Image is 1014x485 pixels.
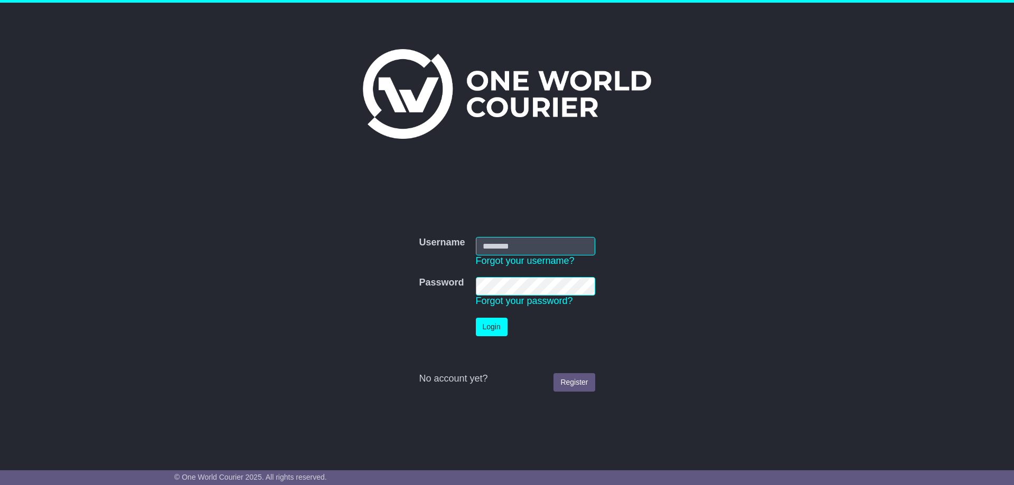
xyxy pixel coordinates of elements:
label: Password [419,277,464,289]
button: Login [476,318,508,336]
label: Username [419,237,465,249]
div: No account yet? [419,373,595,385]
a: Register [553,373,595,392]
span: © One World Courier 2025. All rights reserved. [174,473,327,481]
img: One World [363,49,651,139]
a: Forgot your password? [476,296,573,306]
a: Forgot your username? [476,255,575,266]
